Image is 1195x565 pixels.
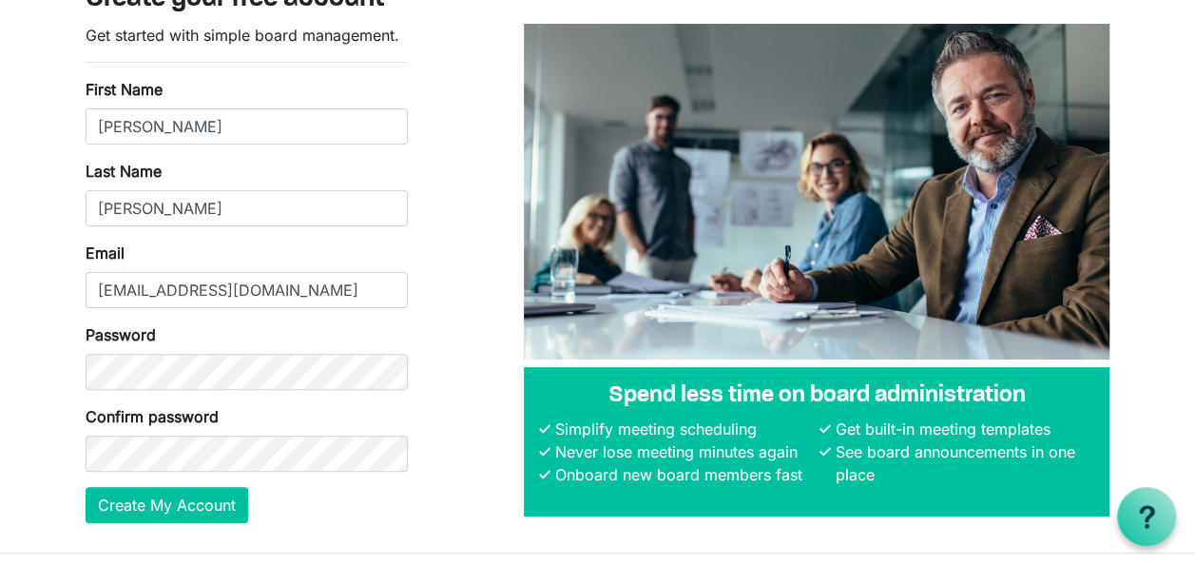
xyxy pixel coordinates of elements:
[550,463,815,486] li: Onboard new board members fast
[524,24,1109,360] img: A photograph of board members sitting at a table
[539,382,1094,410] h4: Spend less time on board administration
[86,487,248,523] button: Create My Account
[86,160,162,183] label: Last Name
[830,418,1094,440] li: Get built-in meeting templates
[550,440,815,463] li: Never lose meeting minutes again
[86,242,125,264] label: Email
[86,405,219,428] label: Confirm password
[550,418,815,440] li: Simplify meeting scheduling
[830,440,1094,486] li: See board announcements in one place
[86,26,399,45] span: Get started with simple board management.
[86,323,156,346] label: Password
[86,78,163,101] label: First Name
